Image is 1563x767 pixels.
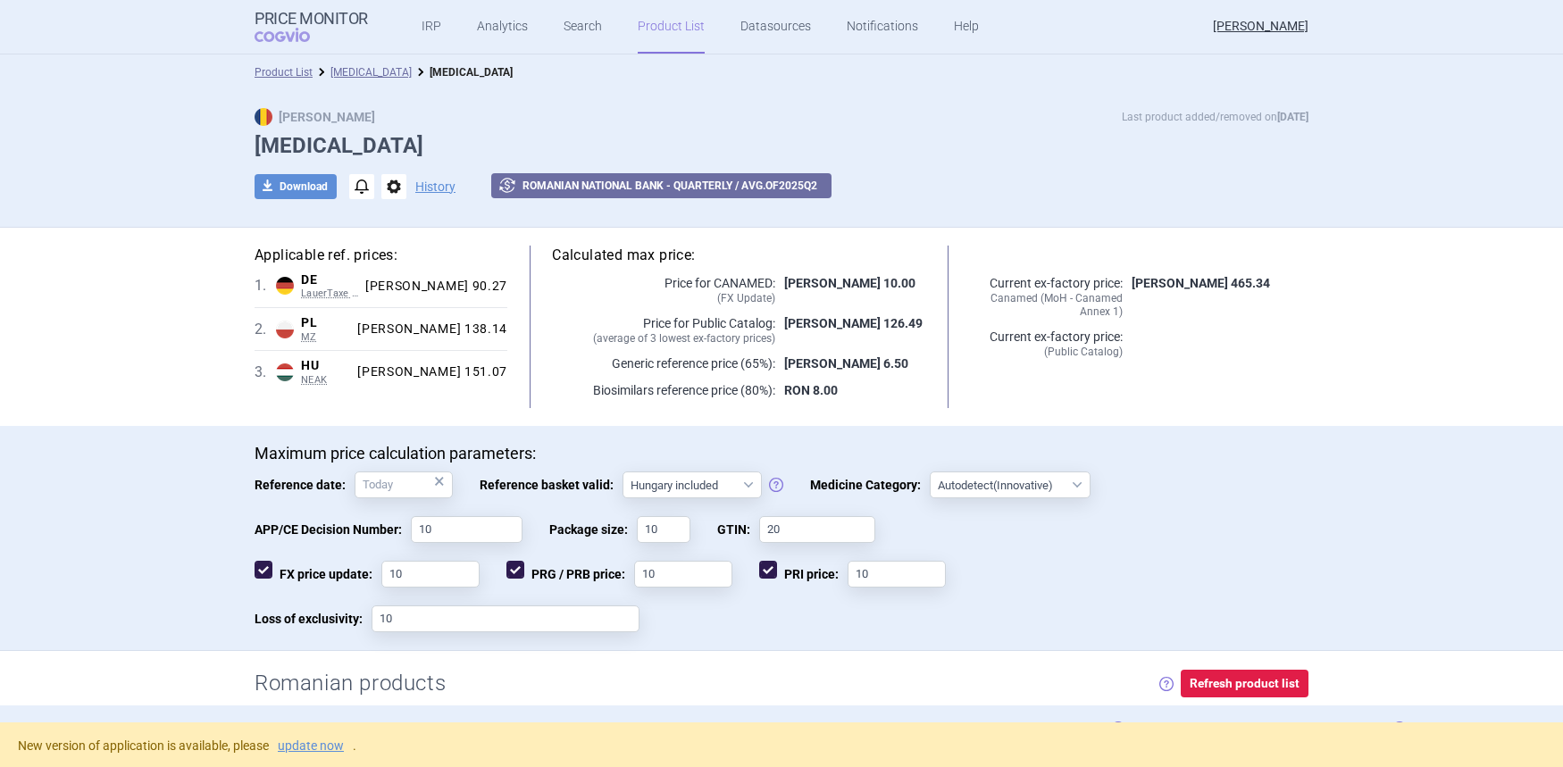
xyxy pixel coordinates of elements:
[784,316,923,330] strong: [PERSON_NAME] 126.49
[1297,705,1429,754] div: Calc. Price
[255,28,335,42] span: COGVIO
[415,180,456,193] button: History
[255,516,411,543] span: APP/CE Decision Number:
[301,272,358,288] span: DE
[255,319,276,340] span: 2 .
[759,516,875,543] input: GTIN:
[255,471,355,498] span: Reference date:
[255,10,368,28] strong: Price Monitor
[358,279,507,295] div: [PERSON_NAME] 90.27
[434,471,445,491] div: ×
[255,275,276,296] span: 1 .
[491,173,832,198] button: Romanian National Bank - Quarterly / avg.of2025Q2
[552,381,775,399] p: Biosimilars reference price (80%):
[355,471,453,498] input: Reference date:×
[422,705,609,754] div: Dosage Form
[265,705,422,754] div: Company
[717,516,759,543] span: GTIN:
[552,354,775,372] p: Generic reference price (65%):
[552,292,775,305] span: ( FX Update )
[971,274,1123,319] p: Current ex-factory price:
[810,471,930,498] span: Medicine Category:
[301,331,350,344] span: MZ
[301,374,350,387] span: NEAK
[278,739,344,752] a: update now
[255,561,381,588] span: FX price update:
[255,605,372,632] span: Loss of exclusivity:
[255,246,507,265] h5: Applicable ref. prices:
[848,561,946,588] input: PRI price:
[330,66,412,79] a: [MEDICAL_DATA]
[552,332,775,346] span: ( average of 3 lowest ex-factory prices )
[32,705,102,754] div: Country
[412,63,513,81] li: Jardiance
[971,328,1123,359] p: Current ex-factory price:
[255,174,337,199] button: Download
[784,383,838,397] strong: RON 8.00
[350,321,507,338] div: [PERSON_NAME] 138.14
[1172,705,1297,754] div: Package for calc.
[255,362,276,383] span: 3 .
[255,108,272,126] img: RO
[784,356,908,371] strong: [PERSON_NAME] 6.50
[506,561,634,588] span: PRG / PRB price:
[930,471,1091,498] select: Medicine Category:
[255,110,375,124] strong: [PERSON_NAME]
[255,444,1308,463] p: Maximum price calculation parameters:
[549,516,637,543] span: Package size:
[313,63,412,81] li: Jardiance
[480,471,623,498] span: Reference basket valid:
[301,358,350,374] span: HU
[1277,111,1308,123] strong: [DATE]
[552,274,775,305] p: Price for CANAMED:
[971,292,1123,319] span: Canamed (MoH - Canamed Annex 1)
[350,364,507,380] div: [PERSON_NAME] 151.07
[1122,108,1308,126] p: Last product added/removed on
[1132,276,1270,290] strong: [PERSON_NAME] 465.34
[255,10,368,44] a: Price MonitorCOGVIO
[255,66,313,79] a: Product List
[301,315,350,331] span: PL
[430,66,513,79] strong: [MEDICAL_DATA]
[276,321,294,338] img: Poland
[18,738,356,753] span: New version of application is available, please .
[276,363,294,381] img: Hungary
[1429,705,1539,754] div: Use for calc.
[276,277,294,295] img: Germany
[301,288,358,300] span: LauerTaxe CGM
[381,561,480,588] input: FX price update:
[759,561,848,588] span: PRI price:
[552,314,775,346] p: Price for Public Catalog:
[411,516,522,543] input: APP/CE Decision Number:
[634,561,732,588] input: PRG / PRB price:
[255,669,446,698] h2: Romanian products
[797,705,984,754] div: Package
[552,246,926,265] h5: Calculated max price:
[372,605,639,632] input: Loss of exclusivity:
[984,705,1172,754] div: Price
[971,346,1123,359] span: (Public Catalog)
[784,276,915,290] strong: [PERSON_NAME] 10.00
[102,705,265,754] div: Brand name
[255,63,313,81] li: Product List
[637,516,690,543] input: Package size:
[255,133,1308,159] h1: [MEDICAL_DATA]
[623,471,762,498] select: Reference basket valid:
[609,705,797,754] div: Dosage strength
[1181,670,1308,697] button: Refresh product list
